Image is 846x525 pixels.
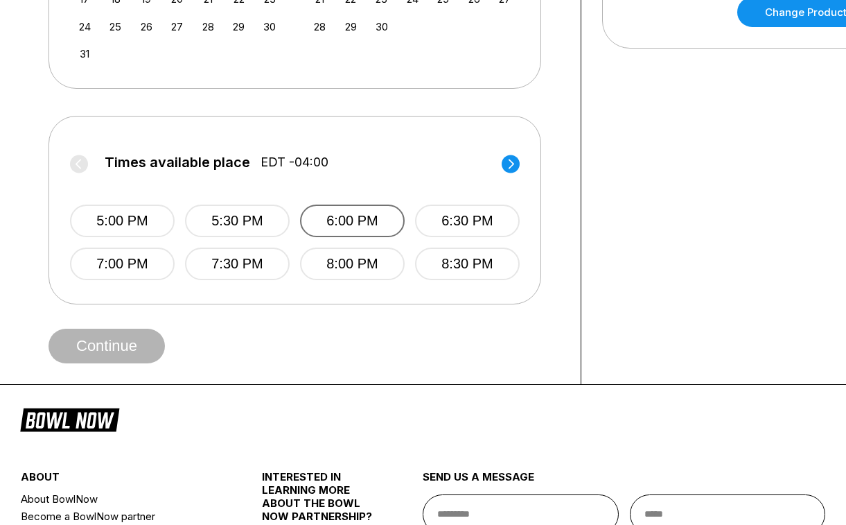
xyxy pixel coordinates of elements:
[229,17,248,36] div: Choose Friday, August 29th, 2025
[76,44,94,63] div: Choose Sunday, August 31st, 2025
[106,17,125,36] div: Choose Monday, August 25th, 2025
[70,248,175,280] button: 7:00 PM
[342,17,360,36] div: Choose Monday, September 29th, 2025
[261,155,328,170] span: EDT -04:00
[168,17,186,36] div: Choose Wednesday, August 27th, 2025
[300,205,405,237] button: 6:00 PM
[415,205,520,237] button: 6:30 PM
[137,17,156,36] div: Choose Tuesday, August 26th, 2025
[21,490,222,508] a: About BowlNow
[76,17,94,36] div: Choose Sunday, August 24th, 2025
[105,155,250,170] span: Times available place
[372,17,391,36] div: Choose Tuesday, September 30th, 2025
[261,17,279,36] div: Choose Saturday, August 30th, 2025
[310,17,329,36] div: Choose Sunday, September 28th, 2025
[199,17,218,36] div: Choose Thursday, August 28th, 2025
[423,470,825,494] div: send us a message
[185,248,290,280] button: 7:30 PM
[21,508,222,525] a: Become a BowlNow partner
[21,470,222,490] div: about
[415,248,520,280] button: 8:30 PM
[70,205,175,237] button: 5:00 PM
[185,205,290,237] button: 5:30 PM
[300,248,405,280] button: 8:00 PM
